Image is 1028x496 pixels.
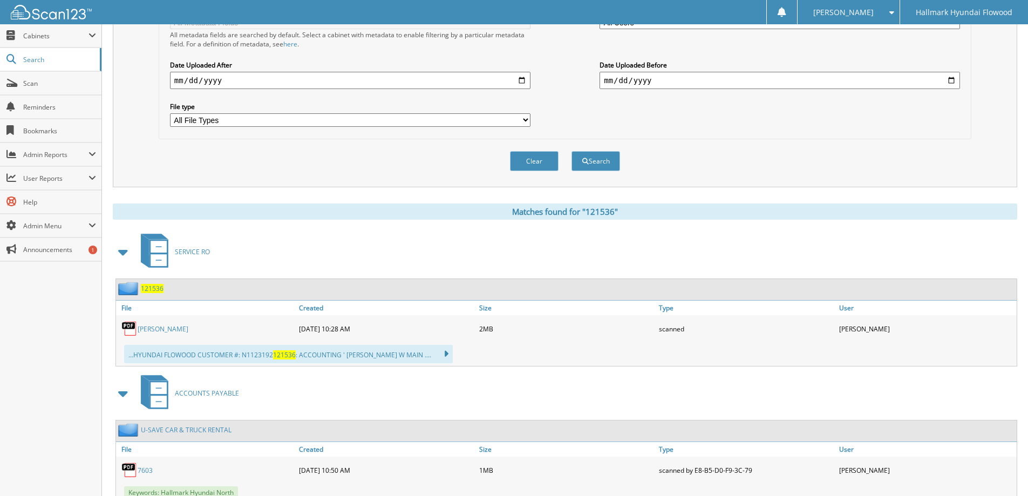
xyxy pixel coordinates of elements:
[656,318,836,339] div: scanned
[124,345,453,363] div: ...HYUNDAI FLOWOOD CUSTOMER #: N1123192 : ACCOUNTING ' [PERSON_NAME] W MAIN ....
[116,301,296,315] a: File
[23,221,88,230] span: Admin Menu
[23,174,88,183] span: User Reports
[141,425,232,434] a: U-SAVE CAR & TRUCK RENTAL
[296,442,476,457] a: Created
[656,301,836,315] a: Type
[118,423,141,437] img: folder2.png
[170,72,530,89] input: start
[273,350,296,359] span: 121536
[170,30,530,49] div: All metadata fields are searched by default. Select a cabinet with metadata to enable filtering b...
[134,372,239,415] a: ACCOUNTS PAYABLE
[600,60,960,70] label: Date Uploaded Before
[11,5,92,19] img: scan123-logo-white.svg
[23,31,88,40] span: Cabinets
[296,301,476,315] a: Created
[283,39,297,49] a: here
[23,103,96,112] span: Reminders
[296,459,476,481] div: [DATE] 10:50 AM
[141,284,164,293] a: 121536
[23,150,88,159] span: Admin Reports
[836,442,1017,457] a: User
[600,72,960,89] input: end
[476,459,657,481] div: 1MB
[656,442,836,457] a: Type
[476,318,657,339] div: 2MB
[476,442,657,457] a: Size
[23,198,96,207] span: Help
[23,245,96,254] span: Announcements
[175,247,210,256] span: SERVICE RO
[836,318,1017,339] div: [PERSON_NAME]
[836,459,1017,481] div: [PERSON_NAME]
[916,9,1012,16] span: Hallmark Hyundai Flowood
[476,301,657,315] a: Size
[974,444,1028,496] iframe: Chat Widget
[510,151,559,171] button: Clear
[23,126,96,135] span: Bookmarks
[813,9,874,16] span: [PERSON_NAME]
[656,459,836,481] div: scanned by E8-B5-D0-F9-3C-79
[134,230,210,273] a: SERVICE RO
[170,60,530,70] label: Date Uploaded After
[571,151,620,171] button: Search
[121,462,138,478] img: PDF.png
[121,321,138,337] img: PDF.png
[88,246,97,254] div: 1
[175,389,239,398] span: ACCOUNTS PAYABLE
[296,318,476,339] div: [DATE] 10:28 AM
[116,442,296,457] a: File
[170,102,530,111] label: File type
[138,324,188,334] a: [PERSON_NAME]
[23,55,94,64] span: Search
[23,79,96,88] span: Scan
[118,282,141,295] img: folder2.png
[113,203,1017,220] div: Matches found for "121536"
[138,466,153,475] a: 7603
[836,301,1017,315] a: User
